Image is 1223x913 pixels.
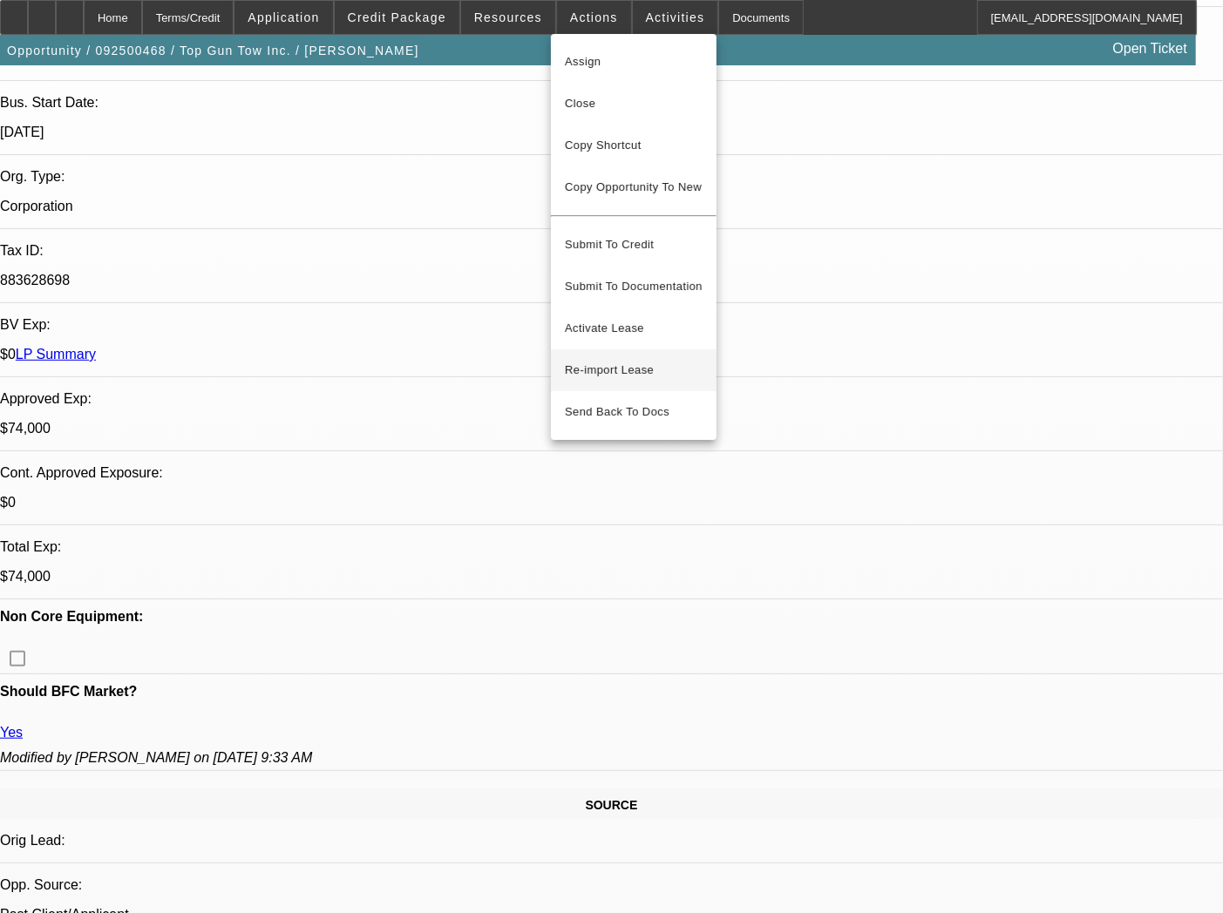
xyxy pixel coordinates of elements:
span: Submit To Documentation [565,276,703,297]
span: Assign [565,51,703,72]
span: Activate Lease [565,318,703,339]
span: Copy Shortcut [565,135,703,156]
span: Close [565,93,703,114]
span: Re-import Lease [565,363,654,376]
span: Send Back To Docs [565,402,703,423]
span: Submit To Credit [565,234,703,255]
span: Copy Opportunity To New [565,180,702,193]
